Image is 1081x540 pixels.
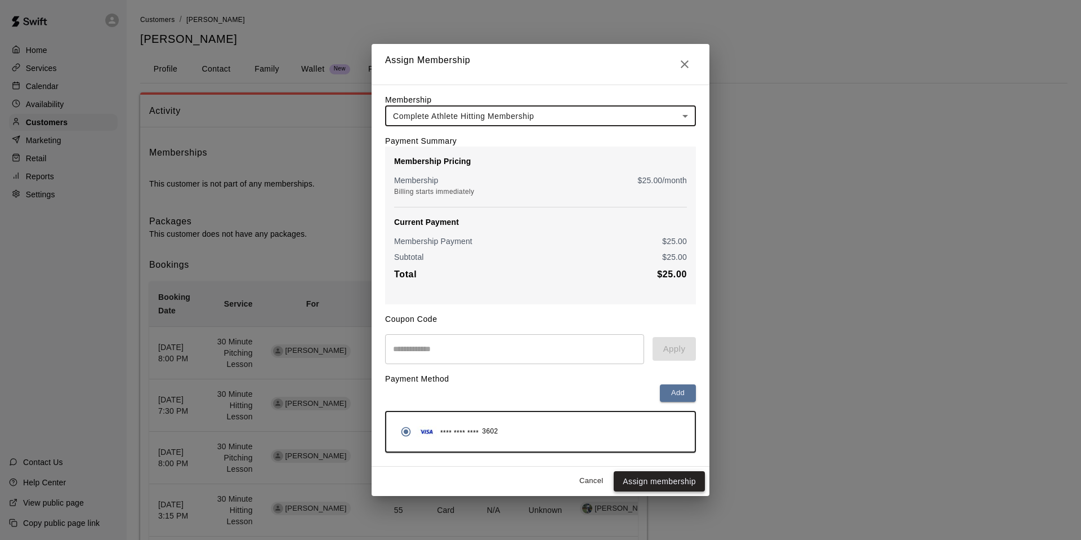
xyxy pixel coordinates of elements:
span: Billing starts immediately [394,188,474,196]
p: $ 25.00 [662,251,687,263]
img: Credit card brand logo [417,426,437,437]
p: Membership Payment [394,236,472,247]
div: Complete Athlete Hitting Membership [385,105,696,126]
span: 3602 [482,426,498,437]
button: Add [660,384,696,402]
label: Payment Summary [385,136,457,145]
p: Membership Pricing [394,156,687,167]
button: Close [673,53,696,76]
h2: Assign Membership [372,44,709,85]
p: $ 25.00 [662,236,687,247]
p: $ 25.00 /month [638,175,687,186]
button: Assign membership [614,471,705,492]
button: Cancel [573,472,609,490]
label: Coupon Code [385,315,437,324]
p: Current Payment [394,216,687,228]
label: Payment Method [385,374,449,383]
p: Membership [394,175,439,186]
b: Total [394,269,417,279]
label: Membership [385,95,432,104]
p: Subtotal [394,251,424,263]
b: $ 25.00 [657,269,687,279]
